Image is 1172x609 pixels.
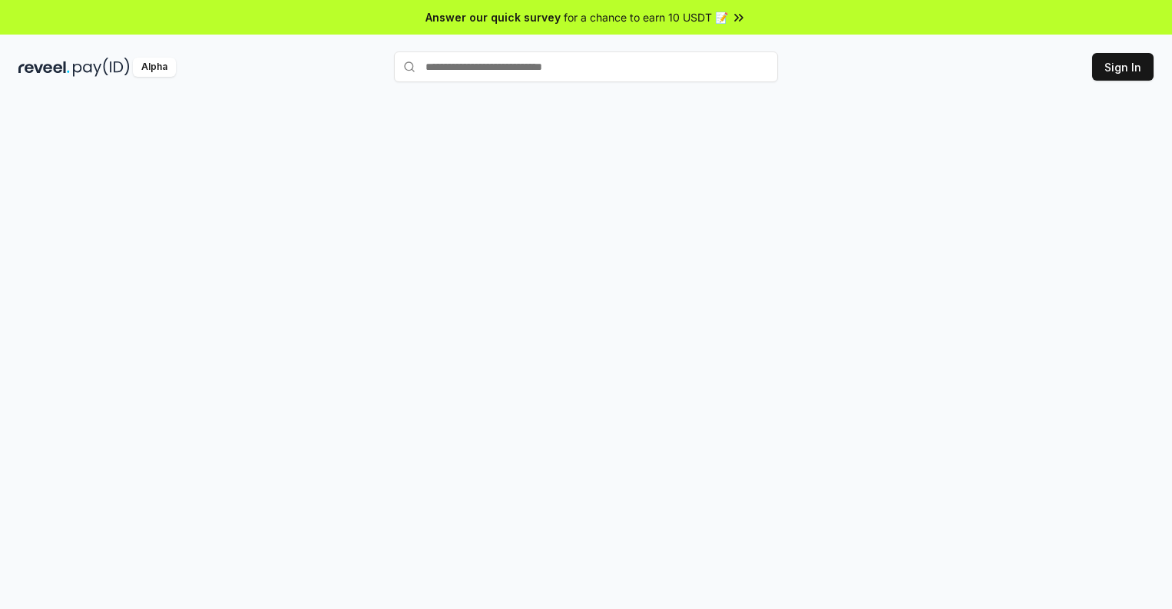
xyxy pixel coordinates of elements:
[133,58,176,77] div: Alpha
[18,58,70,77] img: reveel_dark
[564,9,728,25] span: for a chance to earn 10 USDT 📝
[73,58,130,77] img: pay_id
[1092,53,1154,81] button: Sign In
[425,9,561,25] span: Answer our quick survey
